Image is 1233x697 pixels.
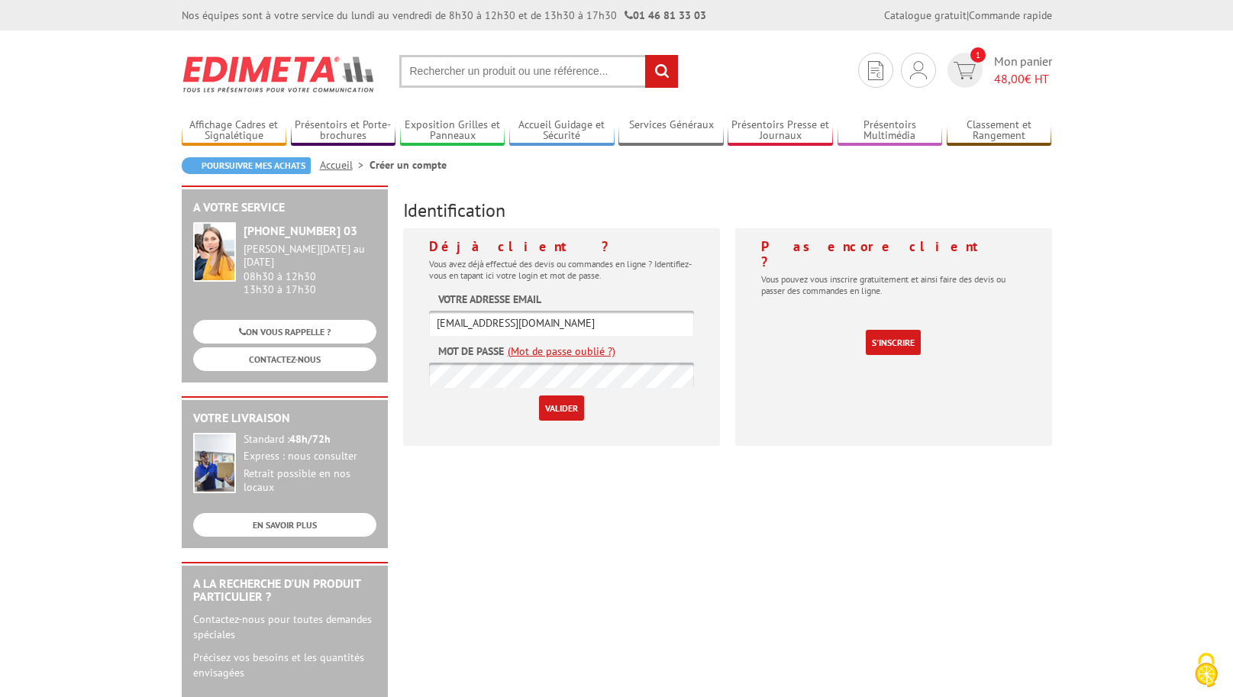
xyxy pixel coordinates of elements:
[193,433,236,493] img: widget-livraison.jpg
[289,432,331,446] strong: 48h/72h
[954,62,976,79] img: devis rapide
[438,344,504,359] label: Mot de passe
[761,239,1026,269] h4: Pas encore client ?
[193,222,236,282] img: widget-service.jpg
[947,118,1052,144] a: Classement et Rangement
[866,330,921,355] a: S'inscrire
[193,513,376,537] a: EN SAVOIR PLUS
[994,71,1025,86] span: 48,00
[1187,651,1225,689] img: Cookies (fenêtre modale)
[884,8,1052,23] div: |
[182,157,311,174] a: Poursuivre mes achats
[868,61,883,80] img: devis rapide
[291,118,396,144] a: Présentoirs et Porte-brochures
[944,53,1052,88] a: devis rapide 1 Mon panier 48,00€ HT
[193,347,376,371] a: CONTACTEZ-NOUS
[244,223,357,238] strong: [PHONE_NUMBER] 03
[193,201,376,215] h2: A votre service
[884,8,967,22] a: Catalogue gratuit
[645,55,678,88] input: rechercher
[370,157,447,173] li: Créer un compte
[438,292,541,307] label: Votre adresse email
[994,70,1052,88] span: € HT
[969,8,1052,22] a: Commande rapide
[429,239,694,254] h4: Déjà client ?
[994,53,1052,88] span: Mon panier
[244,433,376,447] div: Standard :
[193,650,376,680] p: Précisez vos besoins et les quantités envisagées
[910,61,927,79] img: devis rapide
[182,118,287,144] a: Affichage Cadres et Signalétique
[182,46,376,102] img: Edimeta
[244,243,376,295] div: 08h30 à 12h30 13h30 à 17h30
[970,47,986,63] span: 1
[244,467,376,495] div: Retrait possible en nos locaux
[403,201,1052,221] h3: Identification
[400,118,505,144] a: Exposition Grilles et Panneaux
[193,577,376,604] h2: A la recherche d'un produit particulier ?
[429,258,694,281] p: Vous avez déjà effectué des devis ou commandes en ligne ? Identifiez-vous en tapant ici votre log...
[244,450,376,463] div: Express : nous consulter
[193,411,376,425] h2: Votre livraison
[1180,645,1233,697] button: Cookies (fenêtre modale)
[728,118,833,144] a: Présentoirs Presse et Journaux
[618,118,724,144] a: Services Généraux
[509,118,615,144] a: Accueil Guidage et Sécurité
[508,344,615,359] a: (Mot de passe oublié ?)
[838,118,943,144] a: Présentoirs Multimédia
[182,8,706,23] div: Nos équipes sont à votre service du lundi au vendredi de 8h30 à 12h30 et de 13h30 à 17h30
[193,320,376,344] a: ON VOUS RAPPELLE ?
[320,158,370,172] a: Accueil
[244,243,376,269] div: [PERSON_NAME][DATE] au [DATE]
[539,395,584,421] input: Valider
[625,8,706,22] strong: 01 46 81 33 03
[193,611,376,642] p: Contactez-nous pour toutes demandes spéciales
[399,55,679,88] input: Rechercher un produit ou une référence...
[761,273,1026,296] p: Vous pouvez vous inscrire gratuitement et ainsi faire des devis ou passer des commandes en ligne.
